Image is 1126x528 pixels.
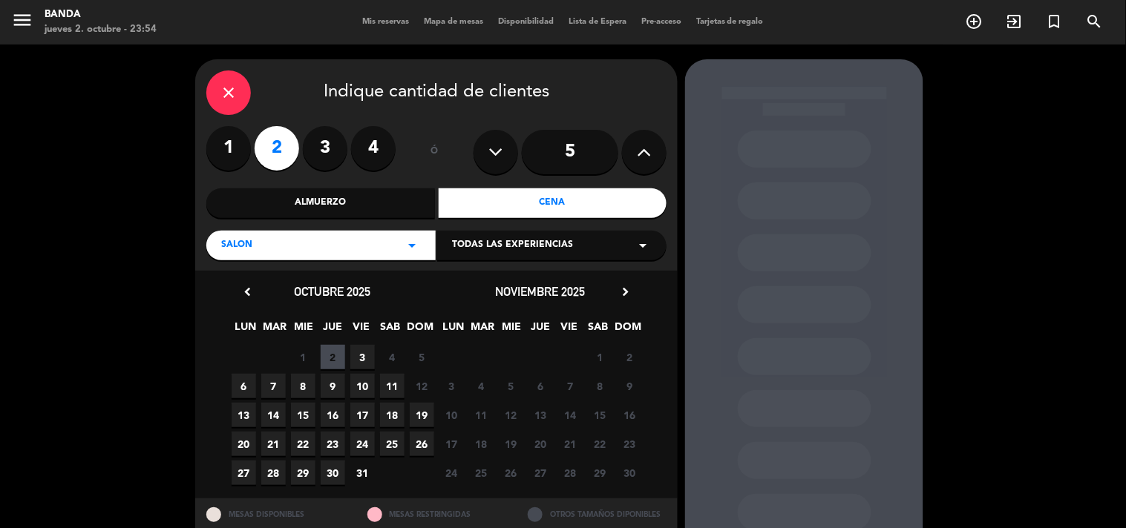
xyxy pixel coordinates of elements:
[292,318,316,343] span: MIE
[528,461,553,485] span: 27
[439,374,464,398] span: 3
[240,284,255,300] i: chevron_left
[588,461,612,485] span: 29
[403,237,421,254] i: arrow_drop_down
[379,318,403,343] span: SAB
[291,461,315,485] span: 29
[410,403,434,427] span: 19
[234,318,258,343] span: LUN
[380,345,405,369] span: 4
[471,318,495,343] span: MAR
[439,188,667,218] div: Cena
[261,432,286,456] span: 21
[469,432,494,456] span: 18
[439,403,464,427] span: 10
[469,461,494,485] span: 25
[499,374,523,398] span: 5
[45,7,157,22] div: Banda
[618,403,642,427] span: 16
[558,432,583,456] span: 21
[11,9,33,36] button: menu
[416,18,491,26] span: Mapa de mesas
[355,18,416,26] span: Mis reservas
[1046,13,1064,30] i: turned_in_not
[206,126,251,171] label: 1
[439,432,464,456] span: 17
[410,345,434,369] span: 5
[291,374,315,398] span: 8
[615,318,640,343] span: DOM
[261,374,286,398] span: 7
[558,374,583,398] span: 7
[491,18,561,26] span: Disponibilidad
[410,126,459,178] div: ó
[634,237,652,254] i: arrow_drop_down
[558,403,583,427] span: 14
[528,432,553,456] span: 20
[588,374,612,398] span: 8
[321,403,345,427] span: 16
[350,461,375,485] span: 31
[291,403,315,427] span: 15
[220,84,238,102] i: close
[303,126,347,171] label: 3
[561,18,634,26] span: Lista de Espera
[588,432,612,456] span: 22
[634,18,689,26] span: Pre-acceso
[410,432,434,456] span: 26
[618,432,642,456] span: 23
[291,432,315,456] span: 22
[588,345,612,369] span: 1
[255,126,299,171] label: 2
[618,374,642,398] span: 9
[452,238,573,253] span: Todas las experiencias
[295,284,371,299] span: octubre 2025
[380,403,405,427] span: 18
[350,318,374,343] span: VIE
[558,461,583,485] span: 28
[499,403,523,427] span: 12
[350,374,375,398] span: 10
[351,126,396,171] label: 4
[221,238,252,253] span: SALON
[496,284,586,299] span: noviembre 2025
[11,9,33,31] i: menu
[321,318,345,343] span: JUE
[586,318,611,343] span: SAB
[291,345,315,369] span: 1
[263,318,287,343] span: MAR
[350,345,375,369] span: 3
[232,403,256,427] span: 13
[528,318,553,343] span: JUE
[442,318,466,343] span: LUN
[1086,13,1104,30] i: search
[500,318,524,343] span: MIE
[588,403,612,427] span: 15
[469,403,494,427] span: 11
[350,432,375,456] span: 24
[380,374,405,398] span: 11
[557,318,582,343] span: VIE
[689,18,771,26] span: Tarjetas de regalo
[618,461,642,485] span: 30
[232,374,256,398] span: 6
[232,461,256,485] span: 27
[321,432,345,456] span: 23
[499,461,523,485] span: 26
[232,432,256,456] span: 20
[206,70,667,115] div: Indique cantidad de clientes
[528,403,553,427] span: 13
[469,374,494,398] span: 4
[45,22,157,37] div: jueves 2. octubre - 23:54
[407,318,432,343] span: DOM
[350,403,375,427] span: 17
[410,374,434,398] span: 12
[321,345,345,369] span: 2
[439,461,464,485] span: 24
[528,374,553,398] span: 6
[261,461,286,485] span: 28
[499,432,523,456] span: 19
[618,345,642,369] span: 2
[380,432,405,456] span: 25
[618,284,633,300] i: chevron_right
